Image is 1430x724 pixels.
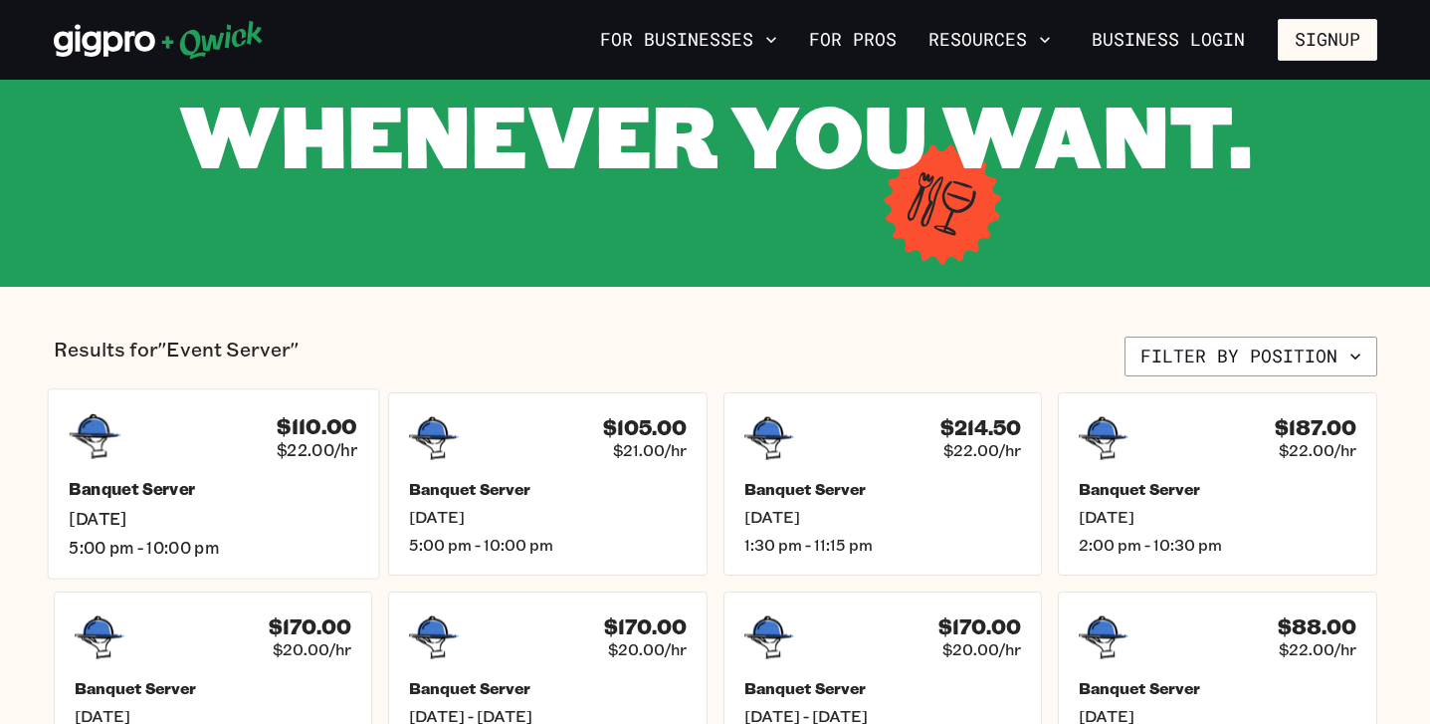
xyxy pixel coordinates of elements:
h4: $170.00 [269,614,351,639]
span: 1:30 pm - 11:15 pm [744,535,1022,555]
span: $20.00/hr [942,639,1021,659]
p: Results for "Event Server" [54,337,299,376]
span: $22.00/hr [276,439,356,460]
h5: Banquet Server [1079,479,1356,499]
h4: $105.00 [603,415,687,440]
a: Business Login [1075,19,1262,61]
span: 2:00 pm - 10:30 pm [1079,535,1356,555]
button: For Businesses [592,23,785,57]
h5: Banquet Server [744,479,1022,499]
h5: Banquet Server [69,479,357,500]
a: For Pros [801,23,905,57]
button: Signup [1278,19,1377,61]
h4: $170.00 [938,614,1021,639]
span: 5:00 pm - 10:00 pm [409,535,687,555]
h4: $110.00 [276,413,356,439]
span: $22.00/hr [943,440,1021,460]
span: [DATE] [744,507,1022,527]
span: $20.00/hr [608,639,687,659]
span: $22.00/hr [1279,440,1356,460]
h4: $88.00 [1278,614,1356,639]
a: $105.00$21.00/hrBanquet Server[DATE]5:00 pm - 10:00 pm [388,392,708,576]
a: $214.50$22.00/hrBanquet Server[DATE]1:30 pm - 11:15 pm [723,392,1043,576]
h5: Banquet Server [409,678,687,698]
h5: Banquet Server [1079,678,1356,698]
a: $187.00$22.00/hrBanquet Server[DATE]2:00 pm - 10:30 pm [1058,392,1377,576]
span: [DATE] [409,507,687,527]
span: $22.00/hr [1279,639,1356,659]
a: $110.00$22.00/hrBanquet Server[DATE]5:00 pm - 10:00 pm [47,388,378,579]
h5: Banquet Server [409,479,687,499]
h5: Banquet Server [744,678,1022,698]
button: Resources [920,23,1059,57]
span: 5:00 pm - 10:00 pm [69,537,357,558]
h4: $170.00 [604,614,687,639]
span: $20.00/hr [273,639,351,659]
h4: $187.00 [1275,415,1356,440]
span: [DATE] [69,508,357,529]
h4: $214.50 [940,415,1021,440]
span: $21.00/hr [613,440,687,460]
span: [DATE] [1079,507,1356,527]
h5: Banquet Server [75,678,352,698]
button: Filter by position [1124,337,1377,376]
